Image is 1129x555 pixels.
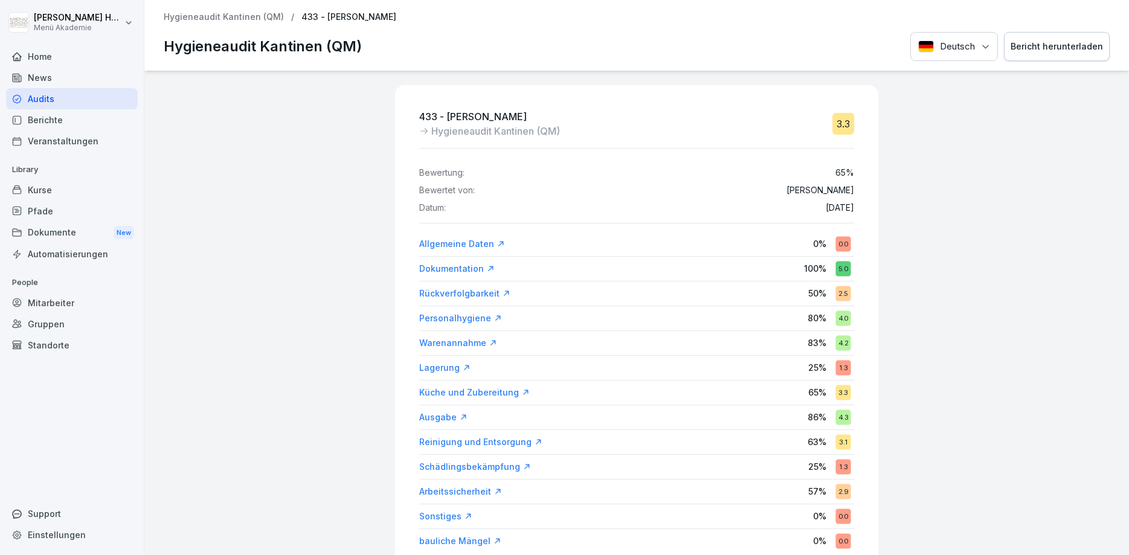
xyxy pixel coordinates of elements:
[835,310,851,326] div: 4.0
[808,361,826,374] p: 25 %
[419,436,542,448] a: Reinigung und Entsorgung
[419,238,505,250] a: Allgemeine Daten
[6,335,138,356] a: Standorte
[6,130,138,152] a: Veranstaltungen
[786,185,854,196] p: [PERSON_NAME]
[6,160,138,179] p: Library
[6,292,138,313] a: Mitarbeiter
[835,385,851,400] div: 3.3
[419,411,468,423] a: Ausgabe
[419,168,465,178] p: Bewertung:
[808,411,826,423] p: 86 %
[114,226,134,240] div: New
[1004,32,1110,62] button: Bericht herunterladen
[808,287,826,300] p: 50 %
[419,535,501,547] a: bauliche Mängel
[6,201,138,222] a: Pfade
[804,262,826,275] p: 100 %
[6,503,138,524] div: Support
[835,168,854,178] p: 65 %
[808,312,826,324] p: 80 %
[6,222,138,244] a: DokumenteNew
[419,461,531,473] a: Schädlingsbekämpfung
[6,46,138,67] a: Home
[419,287,510,300] a: Rückverfolgbarkeit
[164,36,362,57] p: Hygieneaudit Kantinen (QM)
[808,485,826,498] p: 57 %
[813,534,826,547] p: 0 %
[6,313,138,335] a: Gruppen
[6,88,138,109] a: Audits
[808,336,826,349] p: 83 %
[6,179,138,201] a: Kurse
[419,510,472,522] a: Sonstiges
[419,362,471,374] a: Lagerung
[6,273,138,292] p: People
[808,435,826,448] p: 63 %
[835,335,851,350] div: 4.2
[34,13,122,23] p: [PERSON_NAME] Hemken
[1011,40,1103,53] div: Bericht herunterladen
[419,312,502,324] a: Personalhygiene
[419,486,502,498] a: Arbeitssicherheit
[835,409,851,425] div: 4.3
[6,222,138,244] div: Dokumente
[826,203,854,213] p: [DATE]
[431,124,560,138] p: Hygieneaudit Kantinen (QM)
[291,12,294,22] p: /
[940,40,975,54] p: Deutsch
[6,67,138,88] a: News
[835,261,851,276] div: 5.0
[835,434,851,449] div: 3.1
[419,109,560,124] p: 433 - [PERSON_NAME]
[419,263,495,275] a: Dokumentation
[419,387,530,399] a: Küche und Zubereitung
[835,236,851,251] div: 0.0
[419,337,497,349] a: Warenannahme
[808,460,826,473] p: 25 %
[835,508,851,524] div: 0.0
[164,12,284,22] p: Hygieneaudit Kantinen (QM)
[813,237,826,250] p: 0 %
[6,524,138,545] a: Einstellungen
[910,32,998,62] button: Language
[34,24,122,32] p: Menü Akademie
[813,510,826,522] p: 0 %
[835,459,851,474] div: 1.3
[419,203,446,213] p: Datum:
[6,109,138,130] a: Berichte
[6,243,138,265] a: Automatisierungen
[808,386,826,399] p: 65 %
[835,484,851,499] div: 2.9
[301,12,396,22] p: 433 - [PERSON_NAME]
[419,185,475,196] p: Bewertet von:
[832,113,854,135] div: 3.3
[835,533,851,548] div: 0.0
[918,40,934,53] img: Deutsch
[835,286,851,301] div: 2.5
